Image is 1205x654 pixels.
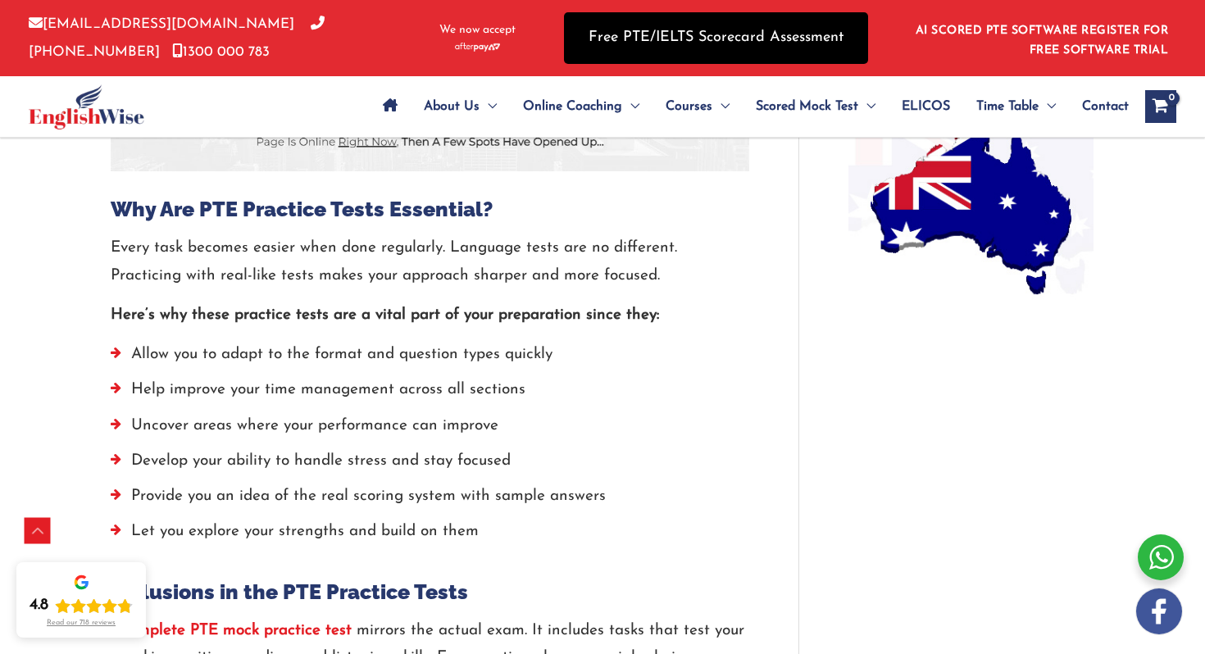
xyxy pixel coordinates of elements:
[743,78,889,135] a: Scored Mock TestMenu Toggle
[564,12,868,64] a: Free PTE/IELTS Scorecard Assessment
[30,596,48,615] div: 4.8
[111,376,749,411] li: Help improve your time management across all sections
[30,596,133,615] div: Rating: 4.8 out of 5
[480,78,497,135] span: Menu Toggle
[653,78,743,135] a: CoursesMenu Toggle
[439,22,516,39] span: We now accept
[963,78,1069,135] a: Time TableMenu Toggle
[889,78,963,135] a: ELICOS
[111,483,749,518] li: Provide you an idea of the real scoring system with sample answers
[111,518,749,553] li: Let you explore your strengths and build on them
[47,619,116,628] div: Read our 718 reviews
[111,579,749,606] h2: Inclusions in the PTE Practice Tests
[455,43,500,52] img: Afterpay-Logo
[121,623,357,638] a: complete PTE mock practice test
[29,17,294,31] a: [EMAIL_ADDRESS][DOMAIN_NAME]
[111,447,749,483] li: Develop your ability to handle stress and stay focused
[29,17,325,58] a: [PHONE_NUMBER]
[1039,78,1056,135] span: Menu Toggle
[976,78,1039,135] span: Time Table
[121,623,352,638] strong: complete PTE mock practice test
[523,78,622,135] span: Online Coaching
[1145,90,1176,123] a: View Shopping Cart, empty
[712,78,730,135] span: Menu Toggle
[1082,78,1129,135] span: Contact
[424,78,480,135] span: About Us
[111,341,749,376] li: Allow you to adapt to the format and question types quickly
[510,78,653,135] a: Online CoachingMenu Toggle
[111,196,749,223] h2: Why Are PTE Practice Tests Essential?
[622,78,639,135] span: Menu Toggle
[1069,78,1129,135] a: Contact
[370,78,1129,135] nav: Site Navigation: Main Menu
[906,11,1176,65] aside: Header Widget 1
[111,234,749,289] p: Every task becomes easier when done regularly. Language tests are no different. Practicing with r...
[111,307,659,323] strong: Here’s why these practice tests are a vital part of your preparation since they:
[756,78,858,135] span: Scored Mock Test
[111,412,749,447] li: Uncover areas where your performance can improve
[172,45,270,59] a: 1300 000 783
[411,78,510,135] a: About UsMenu Toggle
[858,78,875,135] span: Menu Toggle
[29,84,144,129] img: cropped-ew-logo
[902,78,950,135] span: ELICOS
[666,78,712,135] span: Courses
[1136,588,1182,634] img: white-facebook.png
[916,25,1169,57] a: AI SCORED PTE SOFTWARE REGISTER FOR FREE SOFTWARE TRIAL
